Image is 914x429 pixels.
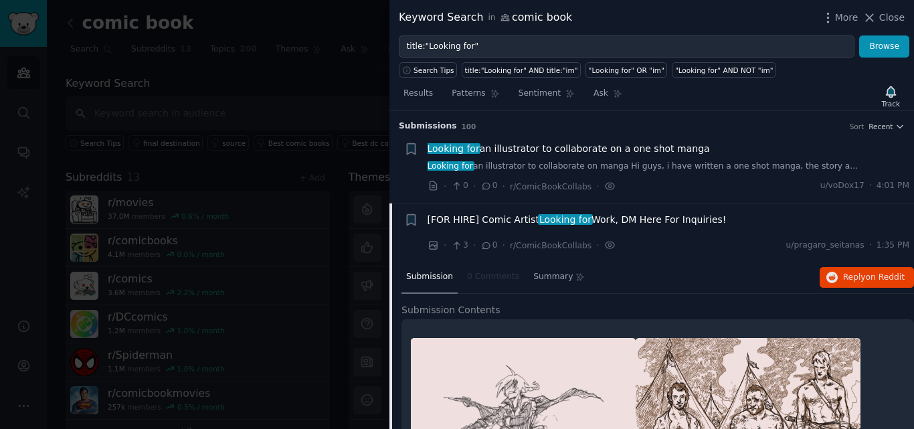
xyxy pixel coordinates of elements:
button: Browse [859,35,909,58]
span: · [502,179,505,193]
span: u/voDox17 [820,180,864,192]
span: Looking for [426,143,481,154]
a: Patterns [447,83,504,110]
span: · [473,238,476,252]
a: Ask [589,83,627,110]
span: 0 [451,180,468,192]
button: More [821,11,858,25]
div: "Looking for" AND NOT "im" [675,66,773,75]
button: Recent [869,122,905,131]
span: Summary [533,271,573,283]
span: Submission [406,271,453,283]
span: Submission s [399,120,457,133]
a: [FOR HIRE] Comic ArtistLooking forWork, DM Here For Inquiries! [428,213,727,227]
span: Looking for [426,161,474,171]
span: an illustrator to collaborate on a one shot manga [428,142,710,156]
button: Close [862,11,905,25]
span: · [596,179,599,193]
span: r/ComicBookCollabs [510,241,591,250]
span: Recent [869,122,893,131]
span: Results [403,88,433,100]
button: Track [877,82,905,110]
span: Patterns [452,88,485,100]
div: Track [882,99,900,108]
div: "Looking for" OR "im" [589,66,664,75]
span: on Reddit [866,272,905,282]
span: · [502,238,505,252]
input: Try a keyword related to your business [399,35,854,58]
span: Search Tips [414,66,454,75]
span: Close [879,11,905,25]
a: Looking foran illustrator to collaborate on manga Hi guys, i have written a one shot manga, the s... [428,161,910,173]
span: 4:01 PM [877,180,909,192]
span: · [869,180,872,192]
span: · [869,240,872,252]
span: 0 [480,240,497,252]
span: Ask [593,88,608,100]
span: · [473,179,476,193]
span: Looking for [538,214,593,225]
div: title:"Looking for" AND title:"im" [465,66,578,75]
span: Reply [843,272,905,284]
a: "Looking for" AND NOT "im" [672,62,776,78]
span: u/pragaro_seitanas [786,240,864,252]
span: · [444,238,446,252]
span: 3 [451,240,468,252]
button: Search Tips [399,62,457,78]
div: Keyword Search comic book [399,9,572,26]
button: Replyon Reddit [820,267,914,288]
a: "Looking for" OR "im" [585,62,667,78]
a: Sentiment [514,83,579,110]
span: 100 [462,122,476,131]
span: · [596,238,599,252]
span: More [835,11,858,25]
span: [FOR HIRE] Comic Artist Work, DM Here For Inquiries! [428,213,727,227]
a: title:"Looking for" AND title:"im" [462,62,581,78]
span: 0 [480,180,497,192]
span: Sentiment [519,88,561,100]
span: in [488,12,495,24]
a: Looking foran illustrator to collaborate on a one shot manga [428,142,710,156]
span: r/ComicBookCollabs [510,182,591,191]
span: 1:35 PM [877,240,909,252]
a: Results [399,83,438,110]
span: Submission Contents [401,303,500,317]
span: · [444,179,446,193]
div: Sort [850,122,864,131]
